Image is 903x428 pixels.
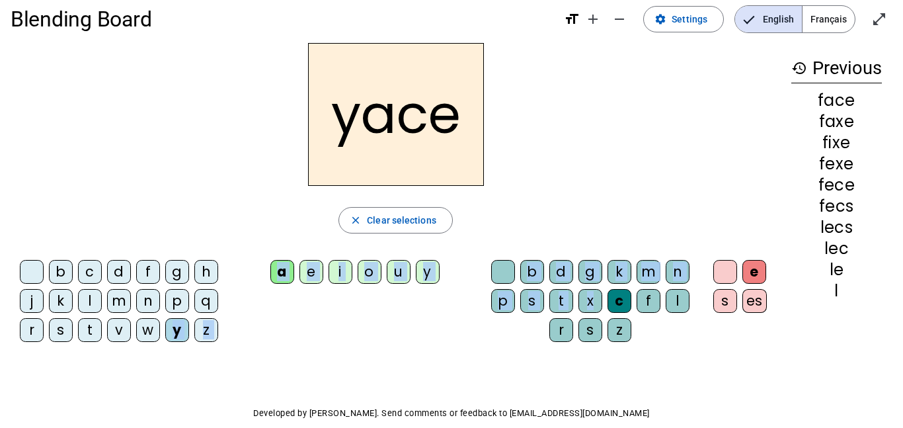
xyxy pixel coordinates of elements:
mat-icon: format_size [564,11,580,27]
div: u [387,260,411,284]
span: English [735,6,802,32]
div: l [791,283,882,299]
mat-icon: remove [611,11,627,27]
h3: Previous [791,54,882,83]
div: z [608,318,631,342]
span: Français [803,6,855,32]
mat-icon: open_in_full [871,11,887,27]
span: Settings [672,11,707,27]
div: b [520,260,544,284]
div: n [666,260,689,284]
div: m [637,260,660,284]
div: fecs [791,198,882,214]
div: s [49,318,73,342]
div: s [520,289,544,313]
div: e [299,260,323,284]
div: f [637,289,660,313]
button: Increase font size [580,6,606,32]
div: i [329,260,352,284]
mat-icon: add [585,11,601,27]
div: d [107,260,131,284]
div: fixe [791,135,882,151]
span: Clear selections [367,212,436,228]
button: Decrease font size [606,6,633,32]
div: t [78,318,102,342]
div: lec [791,241,882,257]
div: p [165,289,189,313]
div: c [608,289,631,313]
div: face [791,93,882,108]
div: o [358,260,381,284]
div: p [491,289,515,313]
mat-icon: settings [654,13,666,25]
div: f [136,260,160,284]
div: m [107,289,131,313]
div: v [107,318,131,342]
div: k [49,289,73,313]
div: x [578,289,602,313]
div: t [549,289,573,313]
div: b [49,260,73,284]
div: le [791,262,882,278]
mat-button-toggle-group: Language selection [734,5,855,33]
div: z [194,318,218,342]
div: lecs [791,220,882,235]
div: y [165,318,189,342]
div: faxe [791,114,882,130]
div: w [136,318,160,342]
div: a [270,260,294,284]
div: q [194,289,218,313]
button: Clear selections [338,207,453,234]
div: g [165,260,189,284]
div: h [194,260,218,284]
div: fexe [791,156,882,172]
div: r [20,318,44,342]
div: s [578,318,602,342]
h2: yace [308,43,484,186]
div: s [713,289,737,313]
mat-icon: close [350,214,362,226]
button: Settings [643,6,724,32]
div: c [78,260,102,284]
div: k [608,260,631,284]
div: l [666,289,689,313]
div: d [549,260,573,284]
div: r [549,318,573,342]
p: Developed by [PERSON_NAME]. Send comments or feedback to [EMAIL_ADDRESS][DOMAIN_NAME] [11,406,892,421]
div: g [578,260,602,284]
div: e [742,260,766,284]
div: l [78,289,102,313]
div: fece [791,177,882,193]
div: n [136,289,160,313]
div: y [416,260,440,284]
mat-icon: history [791,60,807,76]
button: Enter full screen [866,6,892,32]
div: es [742,289,767,313]
div: j [20,289,44,313]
